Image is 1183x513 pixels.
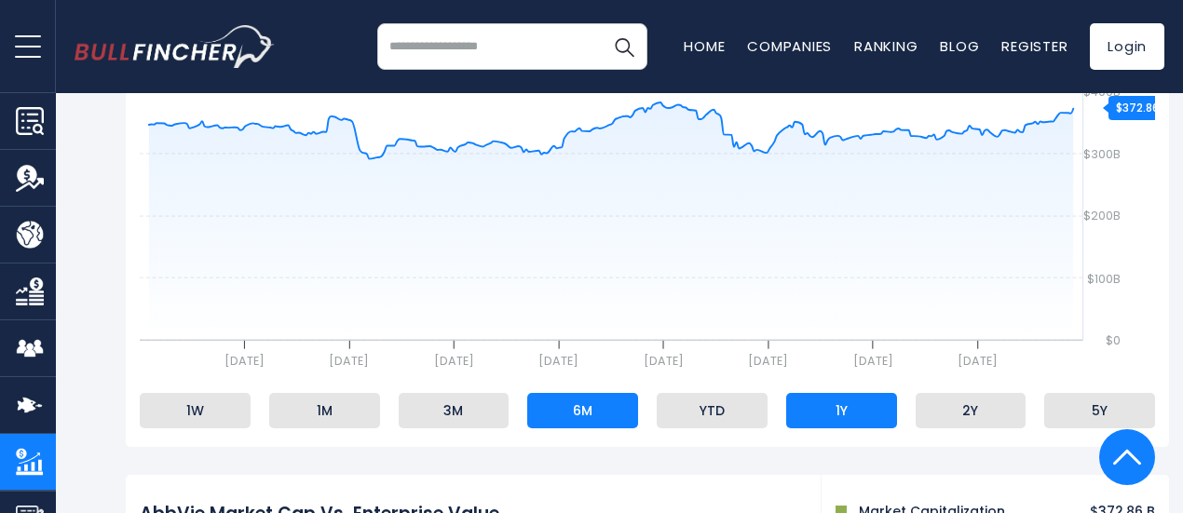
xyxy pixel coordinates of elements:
[1090,23,1164,70] a: Login
[1083,209,1121,224] text: $200B
[75,25,275,68] a: Go to homepage
[269,393,380,428] li: 1M
[1083,146,1121,162] text: $300B
[75,25,275,68] img: bullfincher logo
[1108,96,1175,120] div: $372.86B
[854,36,918,56] a: Ranking
[748,353,788,369] text: [DATE]
[538,353,578,369] text: [DATE]
[434,353,474,369] text: [DATE]
[853,353,893,369] text: [DATE]
[1001,36,1067,56] a: Register
[1106,332,1121,348] text: $0
[527,393,638,428] li: 6M
[601,23,647,70] button: Search
[140,393,251,428] li: 1W
[940,36,979,56] a: Blog
[958,353,998,369] text: [DATE]
[747,36,832,56] a: Companies
[1044,393,1155,428] li: 5Y
[684,36,725,56] a: Home
[786,393,897,428] li: 1Y
[1087,271,1121,287] text: $100B
[916,393,1027,428] li: 2Y
[644,353,684,369] text: [DATE]
[399,393,510,428] li: 3M
[657,393,768,428] li: YTD
[224,353,265,369] text: [DATE]
[329,353,369,369] text: [DATE]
